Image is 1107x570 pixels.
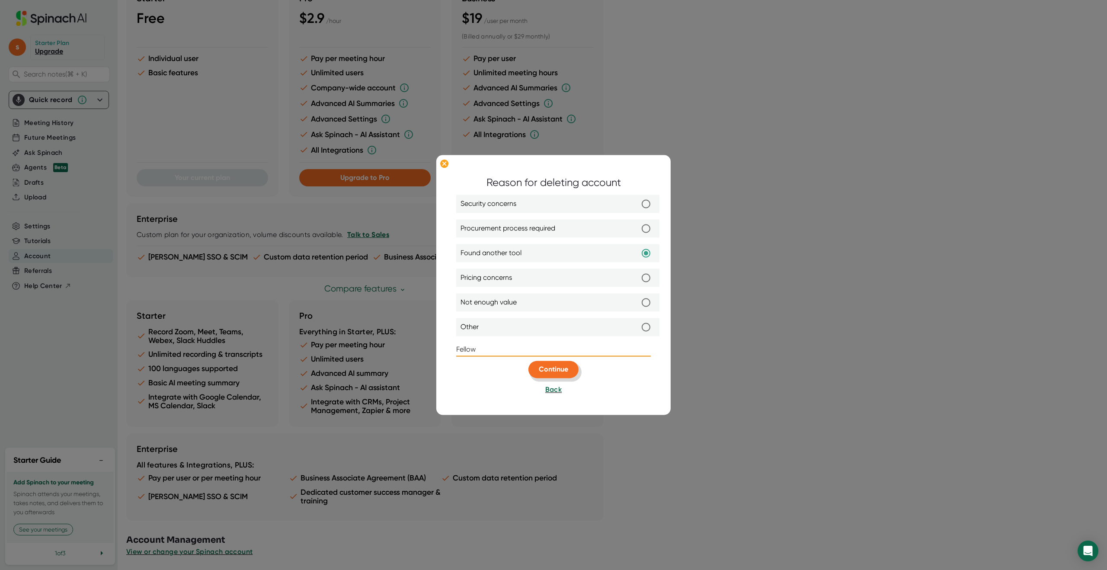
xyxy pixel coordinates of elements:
span: Not enough value [461,298,517,308]
input: Provide additional detail [456,343,651,357]
span: Back [545,386,562,394]
span: Security concerns [461,199,516,209]
span: Found another tool [461,248,522,259]
span: Continue [539,365,568,374]
span: Other [461,322,479,333]
span: Pricing concerns [461,273,512,283]
span: Procurement process required [461,224,555,234]
button: Continue [528,361,579,378]
div: Reason for deleting account [486,175,621,191]
div: Open Intercom Messenger [1078,541,1098,561]
button: Back [545,385,562,395]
